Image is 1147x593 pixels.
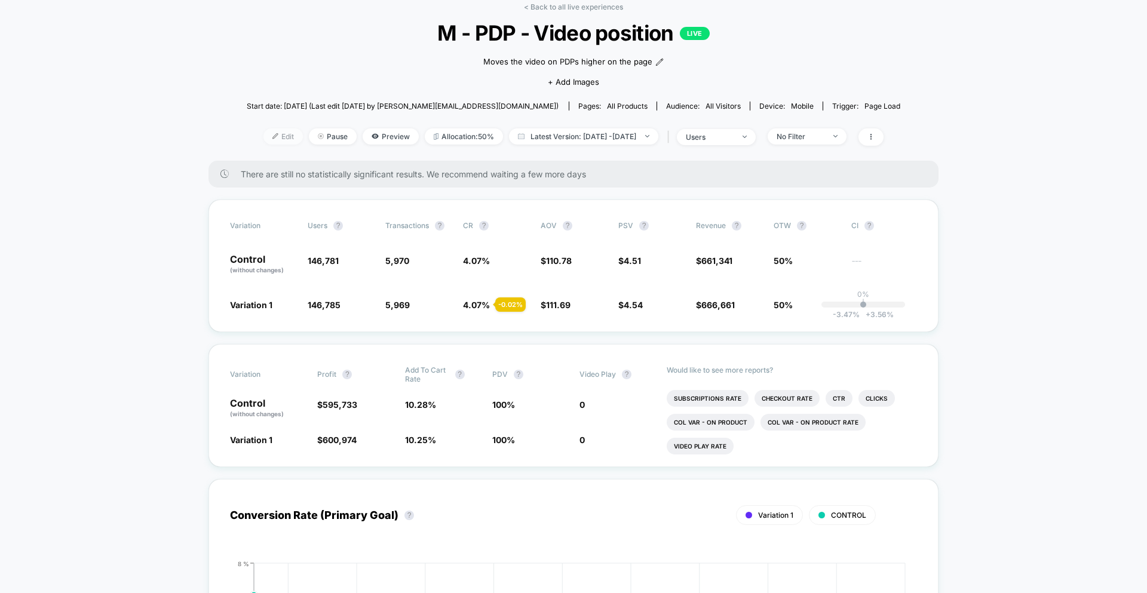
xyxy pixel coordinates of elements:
[279,20,867,45] span: M - PDP - Video position
[546,256,572,266] span: 110.78
[777,132,824,141] div: No Filter
[701,300,735,310] span: 666,661
[524,2,623,11] a: < Back to all live experiences
[230,221,296,231] span: Variation
[483,56,652,68] span: Moves the video on PDPs higher on the page
[563,221,572,231] button: ?
[308,300,341,310] span: 146,785
[541,300,571,310] span: $
[664,128,677,146] span: |
[455,370,465,379] button: ?
[425,128,503,145] span: Allocation: 50%
[578,102,648,110] div: Pages:
[732,221,741,231] button: ?
[774,300,793,310] span: 50%
[743,136,747,138] img: end
[797,221,806,231] button: ?
[666,102,741,110] div: Audience:
[864,221,874,231] button: ?
[405,365,449,383] span: Add To Cart Rate
[230,435,272,445] span: Variation 1
[342,370,352,379] button: ?
[541,221,557,230] span: AOV
[479,221,489,231] button: ?
[230,254,296,275] p: Control
[385,221,429,230] span: Transactions
[363,128,419,145] span: Preview
[618,300,643,310] span: $
[230,266,284,274] span: (without changes)
[706,102,741,110] span: All Visitors
[755,390,820,407] li: Checkout Rate
[463,300,490,310] span: 4.07 %
[831,511,866,520] span: CONTROL
[230,365,296,383] span: Variation
[230,398,305,419] p: Control
[696,300,735,310] span: $
[701,256,732,266] span: 661,341
[579,435,585,445] span: 0
[463,256,490,266] span: 4.07 %
[323,435,357,445] span: 600,974
[230,300,272,310] span: Variation 1
[333,221,343,231] button: ?
[509,128,658,145] span: Latest Version: [DATE] - [DATE]
[318,133,324,139] img: end
[791,102,814,110] span: mobile
[858,390,895,407] li: Clicks
[760,414,866,431] li: Col Var - On Product Rate
[667,414,755,431] li: Col Var - On Product
[667,390,749,407] li: Subscriptions Rate
[864,102,900,110] span: Page Load
[833,135,838,137] img: end
[639,221,649,231] button: ?
[758,511,793,520] span: Variation 1
[851,257,917,275] span: ---
[492,370,508,379] span: PDV
[622,370,631,379] button: ?
[548,77,599,87] span: + Add Images
[272,133,278,139] img: edit
[832,102,900,110] div: Trigger:
[579,400,585,410] span: 0
[492,400,515,410] span: 100 %
[667,438,734,454] li: Video Play rate
[263,128,303,145] span: Edit
[833,310,860,319] span: -3.47 %
[309,128,357,145] span: Pause
[774,221,839,231] span: OTW
[862,299,864,308] p: |
[686,133,734,142] div: users
[860,310,894,319] span: 3.56 %
[514,370,523,379] button: ?
[579,370,616,379] span: Video Play
[247,102,559,110] span: Start date: [DATE] (Last edit [DATE] by [PERSON_NAME][EMAIL_ADDRESS][DOMAIN_NAME])
[308,221,327,230] span: users
[618,221,633,230] span: PSV
[866,310,870,319] span: +
[667,365,917,374] p: Would like to see more reports?
[518,133,525,139] img: calendar
[238,560,249,567] tspan: 8 %
[826,390,852,407] li: Ctr
[405,435,436,445] span: 10.25 %
[546,300,571,310] span: 111.69
[317,435,357,445] span: $
[435,221,444,231] button: ?
[696,256,732,266] span: $
[607,102,648,110] span: all products
[385,300,410,310] span: 5,969
[317,370,336,379] span: Profit
[463,221,473,230] span: CR
[774,256,793,266] span: 50%
[241,169,915,179] span: There are still no statistically significant results. We recommend waiting a few more days
[851,221,917,231] span: CI
[492,435,515,445] span: 100 %
[405,400,436,410] span: 10.28 %
[385,256,409,266] span: 5,970
[618,256,641,266] span: $
[541,256,572,266] span: $
[645,135,649,137] img: end
[680,27,710,40] p: LIVE
[317,400,357,410] span: $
